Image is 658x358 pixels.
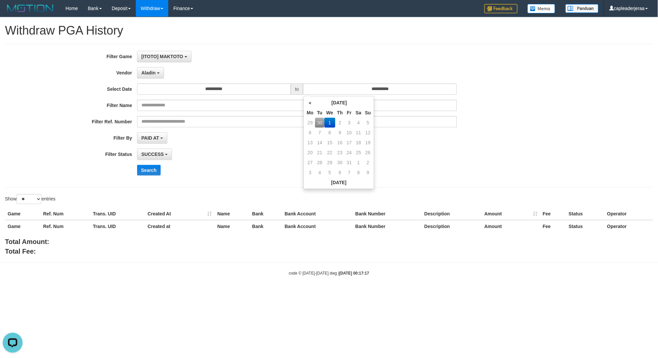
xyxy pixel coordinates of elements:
select: Showentries [17,194,41,204]
th: [DATE] [315,98,363,108]
th: Fee [540,208,566,220]
td: 11 [354,128,364,138]
span: SUCCESS [141,152,164,157]
td: 3 [305,168,315,178]
th: Trans. UID [90,220,145,232]
th: We [324,108,335,118]
th: Status [566,220,605,232]
td: 24 [345,148,354,158]
td: 25 [354,148,364,158]
th: Name [215,220,250,232]
td: 22 [324,148,335,158]
td: 13 [305,138,315,148]
button: [ITOTO] MAKTOTO [137,51,192,62]
span: Aladin [141,70,156,75]
th: Th [335,108,345,118]
th: Name [215,208,250,220]
img: panduan.png [565,4,599,13]
th: Description [422,208,482,220]
th: Bank Number [353,220,422,232]
td: 1 [354,158,364,168]
td: 4 [315,168,324,178]
th: Bank Number [353,208,422,220]
th: Fee [540,220,566,232]
td: 8 [354,168,364,178]
td: 26 [363,148,372,158]
small: code © [DATE]-[DATE] dwg | [289,271,369,276]
td: 9 [363,168,372,178]
th: [DATE] [305,178,372,187]
td: 5 [324,168,335,178]
th: Ref. Num [41,208,90,220]
button: Open LiveChat chat widget [3,3,23,23]
td: 29 [305,118,315,128]
th: Created At [145,208,215,220]
th: Bank Account [282,220,353,232]
button: Search [137,165,161,176]
th: Game [5,220,41,232]
td: 1 [324,118,335,128]
td: 19 [363,138,372,148]
td: 3 [345,118,354,128]
th: « [305,98,315,108]
td: 2 [335,118,345,128]
td: 8 [324,128,335,138]
td: 30 [315,118,324,128]
strong: [DATE] 00:17:17 [339,271,369,276]
td: 16 [335,138,345,148]
td: 4 [354,118,364,128]
th: Bank [250,220,282,232]
td: 6 [335,168,345,178]
th: Mo [305,108,315,118]
td: 28 [315,158,324,168]
td: 5 [363,118,372,128]
b: Total Fee: [5,248,36,255]
img: Button%20Memo.svg [528,4,555,13]
button: SUCCESS [137,149,172,160]
td: 30 [335,158,345,168]
img: MOTION_logo.png [5,3,55,13]
span: to [291,83,303,95]
td: 17 [345,138,354,148]
h1: Withdraw PGA History [5,24,653,37]
td: 12 [363,128,372,138]
th: Description [422,220,482,232]
th: Bank [250,208,282,220]
td: 31 [345,158,354,168]
td: 6 [305,128,315,138]
th: Operator [605,208,653,220]
th: Sa [354,108,364,118]
td: 9 [335,128,345,138]
td: 20 [305,148,315,158]
th: Fr [345,108,354,118]
td: 23 [335,148,345,158]
button: PAID AT [137,132,167,144]
th: Tu [315,108,324,118]
th: Status [566,208,605,220]
span: [ITOTO] MAKTOTO [141,54,183,59]
td: 14 [315,138,324,148]
th: Bank Account [282,208,353,220]
td: 27 [305,158,315,168]
label: Show entries [5,194,55,204]
th: Game [5,208,41,220]
th: Created at [145,220,215,232]
td: 7 [345,168,354,178]
th: Su [363,108,372,118]
th: Trans. UID [90,208,145,220]
th: Ref. Num [41,220,90,232]
td: 15 [324,138,335,148]
td: 18 [354,138,364,148]
td: 21 [315,148,324,158]
td: 7 [315,128,324,138]
th: Operator [605,220,653,232]
img: Feedback.jpg [484,4,518,13]
td: 2 [363,158,372,168]
b: Total Amount: [5,238,49,245]
span: PAID AT [141,135,159,141]
th: Amount [482,208,540,220]
td: 10 [345,128,354,138]
button: Aladin [137,67,164,78]
th: Amount [482,220,540,232]
td: 29 [324,158,335,168]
